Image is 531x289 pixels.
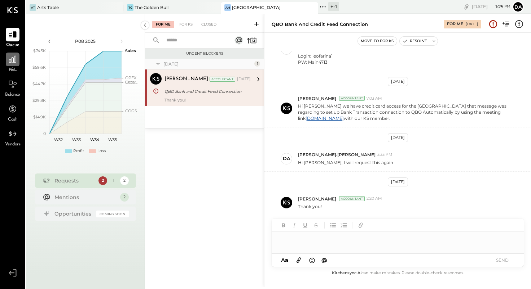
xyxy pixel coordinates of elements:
a: Cash [0,102,25,123]
text: Sales [125,48,136,53]
div: [DATE] [388,177,408,186]
div: PW: Main4713 [298,59,432,65]
text: $44.7K [32,81,46,86]
div: Arts Table [37,4,59,10]
div: [GEOGRAPHIC_DATA] [232,4,281,10]
span: Vendors [5,141,21,148]
span: P&L [9,67,17,73]
div: [DATE] [388,77,408,86]
div: Loss [97,148,106,154]
div: 2 [98,176,107,185]
span: [PERSON_NAME].[PERSON_NAME] [298,152,376,158]
text: W33 [72,137,81,142]
div: P08 2025 [55,38,116,44]
span: Balance [5,92,20,98]
div: The Golden Bull [135,4,168,10]
div: AT [30,4,36,11]
span: 2:20 AM [367,196,382,202]
div: Accountant [339,96,365,101]
a: P&L [0,53,25,73]
button: Unordered List [328,221,338,230]
text: Occu... [125,80,137,85]
div: TG [127,4,133,11]
button: Strikethrough [311,221,321,230]
button: SEND [488,255,517,265]
text: W34 [90,137,99,142]
div: For KS [176,21,196,28]
p: Hi [PERSON_NAME], I will request this again [298,159,393,166]
span: 7:03 AM [367,96,382,101]
span: Cash [8,117,17,123]
button: Aa [279,256,290,264]
text: COGS [125,108,137,113]
div: Coming Soon [96,211,129,217]
div: Login: leofarina1 [298,53,432,59]
button: Bold [279,221,288,230]
button: Resolve [400,37,430,45]
text: $14.9K [33,114,46,119]
div: QBO Bank and Credit Feed Connection [164,88,249,95]
text: W35 [108,137,117,142]
span: [PERSON_NAME] [298,196,336,202]
div: For Me [447,21,463,27]
div: [DATE] [163,61,253,67]
button: @ [319,256,329,265]
div: da [283,155,290,162]
div: copy link [463,3,470,10]
div: [DATE] [472,3,510,10]
a: Balance [0,77,25,98]
text: W32 [54,137,63,142]
span: @ [321,257,327,263]
button: Italic [290,221,299,230]
a: Queue [0,28,25,49]
div: 2 [120,193,129,202]
div: Profit [73,148,84,154]
span: [PERSON_NAME] [298,95,336,101]
span: a [285,257,288,263]
text: $29.8K [32,98,46,103]
span: Queue [6,42,19,49]
div: Urgent Blockers [149,51,260,56]
div: [PERSON_NAME] [164,76,208,83]
div: 1 [109,176,118,185]
div: [DATE] [388,133,408,142]
text: $59.6K [32,65,46,70]
p: Thank you! [298,203,322,209]
p: Login credentials for the [GEOGRAPHIC_DATA] AMEX 2006: [298,40,432,65]
div: Mentions [54,194,117,201]
button: da [512,1,524,13]
div: 2 [120,176,129,185]
button: Add URL [356,221,365,230]
div: Accountant [339,196,365,201]
div: [DATE] [466,22,478,27]
span: 3:33 PM [377,152,392,158]
button: Move to for ks [358,37,397,45]
div: 1 [254,61,260,67]
div: Thank you! [164,98,251,103]
div: AH [224,4,231,11]
div: [DATE] [237,76,251,82]
div: Requests [54,177,95,184]
div: QBO Bank and Credit Feed Connection [272,21,368,28]
text: OPEX [125,75,137,80]
div: + -1 [328,2,339,11]
button: Ordered List [339,221,348,230]
text: 0 [43,131,46,136]
div: For Me [152,21,174,28]
div: Accountant [210,77,235,82]
p: Hi [PERSON_NAME] we have credit card access for the [GEOGRAPHIC_DATA] that message was regarding ... [298,103,514,121]
button: Underline [300,221,310,230]
div: Opportunities [54,210,93,217]
a: [DOMAIN_NAME] [306,116,344,121]
div: Closed [198,21,220,28]
text: $74.5K [33,48,46,53]
a: Vendors [0,127,25,148]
